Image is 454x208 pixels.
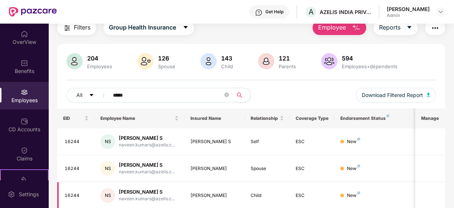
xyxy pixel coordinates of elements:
[183,24,189,31] span: caret-down
[119,169,175,176] div: naveen.kumars@azelis.c...
[76,91,82,99] span: All
[94,108,185,128] th: Employee Name
[57,108,95,128] th: EID
[21,118,28,125] img: svg+xml;base64,PHN2ZyBpZD0iQ0RfQWNjb3VudHMiIGRhdGEtbmFtZT0iQ0QgQWNjb3VudHMiIHhtbG5zPSJodHRwOi8vd3...
[415,108,445,128] th: Manage
[340,55,399,62] div: 594
[296,192,329,199] div: ESC
[309,7,314,16] span: A
[100,161,115,176] div: NS
[290,108,335,128] th: Coverage Type
[100,188,115,203] div: NS
[220,63,234,69] div: Child
[119,142,175,149] div: naveen.kumars@azelis.c...
[347,138,360,145] div: New
[63,115,83,121] span: EID
[100,134,115,149] div: NS
[357,191,360,194] img: svg+xml;base64,PHN2ZyB4bWxucz0iaHR0cDovL3d3dy53My5vcmcvMjAwMC9zdmciIHdpZHRoPSI4IiBoZWlnaHQ9IjgiIH...
[379,23,400,32] span: Reports
[313,20,366,35] button: Employee
[387,6,430,13] div: [PERSON_NAME]
[357,138,360,141] img: svg+xml;base64,PHN2ZyB4bWxucz0iaHR0cDovL3d3dy53My5vcmcvMjAwMC9zdmciIHdpZHRoPSI4IiBoZWlnaHQ9IjgiIH...
[66,53,83,69] img: svg+xml;base64,PHN2ZyB4bWxucz0iaHR0cDovL3d3dy53My5vcmcvMjAwMC9zdmciIHhtbG5zOnhsaW5rPSJodHRwOi8vd3...
[251,138,284,145] div: Self
[347,192,360,199] div: New
[65,192,89,199] div: 16244
[224,92,229,99] span: close-circle
[21,147,28,154] img: svg+xml;base64,PHN2ZyBpZD0iQ2xhaW0iIHhtbG5zPSJodHRwOi8vd3d3LnczLm9yZy8yMDAwL3N2ZyIgd2lkdGg9IjIwIi...
[320,8,371,15] div: AZELIS INDIA PRIVATE LIMITED
[65,165,89,172] div: 16244
[63,24,72,32] img: svg+xml;base64,PHN2ZyB4bWxucz0iaHR0cDovL3d3dy53My5vcmcvMjAwMC9zdmciIHdpZHRoPSIyNCIgaGVpZ2h0PSIyNC...
[9,7,57,17] img: New Pazcare Logo
[251,192,284,199] div: Child
[119,195,175,202] div: naveen.kumars@azelis.c...
[66,88,111,103] button: Allcaret-down
[74,23,90,32] span: Filters
[296,165,329,172] div: ESC
[57,20,96,35] button: Filters
[119,162,175,169] div: [PERSON_NAME] S
[157,55,177,62] div: 126
[321,53,337,69] img: svg+xml;base64,PHN2ZyB4bWxucz0iaHR0cDovL3d3dy53My5vcmcvMjAwMC9zdmciIHhtbG5zOnhsaW5rPSJodHRwOi8vd3...
[21,30,28,38] img: svg+xml;base64,PHN2ZyBpZD0iSG9tZSIgeG1sbnM9Imh0dHA6Ly93d3cudzMub3JnLzIwMDAvc3ZnIiB3aWR0aD0iMjAiIG...
[387,13,430,18] div: Admin
[220,55,234,62] div: 143
[233,92,247,98] span: search
[200,53,217,69] img: svg+xml;base64,PHN2ZyB4bWxucz0iaHR0cDovL3d3dy53My5vcmcvMjAwMC9zdmciIHhtbG5zOnhsaW5rPSJodHRwOi8vd3...
[362,91,423,99] span: Download Filtered Report
[137,53,154,69] img: svg+xml;base64,PHN2ZyB4bWxucz0iaHR0cDovL3d3dy53My5vcmcvMjAwMC9zdmciIHhtbG5zOnhsaW5rPSJodHRwOi8vd3...
[119,188,175,195] div: [PERSON_NAME] S
[21,59,28,67] img: svg+xml;base64,PHN2ZyBpZD0iQmVuZWZpdHMiIHhtbG5zPSJodHRwOi8vd3d3LnczLm9yZy8yMDAwL3N2ZyIgd2lkdGg9Ij...
[233,88,251,103] button: search
[265,9,283,15] div: Get Help
[255,9,262,16] img: svg+xml;base64,PHN2ZyBpZD0iSGVscC0zMngzMiIgeG1sbnM9Imh0dHA6Ly93d3cudzMub3JnLzIwMDAvc3ZnIiB3aWR0aD...
[347,165,360,172] div: New
[438,9,444,15] img: svg+xml;base64,PHN2ZyBpZD0iRHJvcGRvd24tMzJ4MzIiIHhtbG5zPSJodHRwOi8vd3d3LnczLm9yZy8yMDAwL3N2ZyIgd2...
[427,93,430,97] img: svg+xml;base64,PHN2ZyB4bWxucz0iaHR0cDovL3d3dy53My5vcmcvMjAwMC9zdmciIHhtbG5zOnhsaW5rPSJodHRwOi8vd3...
[357,164,360,167] img: svg+xml;base64,PHN2ZyB4bWxucz0iaHR0cDovL3d3dy53My5vcmcvMjAwMC9zdmciIHdpZHRoPSI4IiBoZWlnaHQ9IjgiIH...
[277,55,297,62] div: 121
[245,108,290,128] th: Relationship
[277,63,297,69] div: Parents
[86,63,114,69] div: Employees
[352,24,361,32] img: svg+xml;base64,PHN2ZyB4bWxucz0iaHR0cDovL3d3dy53My5vcmcvMjAwMC9zdmciIHhtbG5zOnhsaW5rPSJodHRwOi8vd3...
[356,88,436,103] button: Download Filtered Report
[190,165,239,172] div: [PERSON_NAME]
[386,114,389,117] img: svg+xml;base64,PHN2ZyB4bWxucz0iaHR0cDovL3d3dy53My5vcmcvMjAwMC9zdmciIHdpZHRoPSI4IiBoZWlnaHQ9IjgiIH...
[185,108,245,128] th: Insured Name
[431,24,440,32] img: svg+xml;base64,PHN2ZyB4bWxucz0iaHR0cDovL3d3dy53My5vcmcvMjAwMC9zdmciIHdpZHRoPSIyNCIgaGVpZ2h0PSIyNC...
[89,93,94,98] span: caret-down
[21,176,28,183] img: svg+xml;base64,PHN2ZyB4bWxucz0iaHR0cDovL3d3dy53My5vcmcvMjAwMC9zdmciIHdpZHRoPSIyMSIgaGVpZ2h0PSIyMC...
[65,138,89,145] div: 16244
[190,138,239,145] div: [PERSON_NAME] S
[17,191,41,198] div: Settings
[119,135,175,142] div: [PERSON_NAME] S
[406,24,412,31] span: caret-down
[296,138,329,145] div: ESC
[109,23,176,32] span: Group Health Insurance
[100,115,173,121] span: Employee Name
[251,165,284,172] div: Spouse
[103,20,194,35] button: Group Health Insurancecaret-down
[318,23,346,32] span: Employee
[374,20,418,35] button: Reportscaret-down
[8,191,15,198] img: svg+xml;base64,PHN2ZyBpZD0iU2V0dGluZy0yMHgyMCIgeG1sbnM9Imh0dHA6Ly93d3cudzMub3JnLzIwMDAvc3ZnIiB3aW...
[258,53,274,69] img: svg+xml;base64,PHN2ZyB4bWxucz0iaHR0cDovL3d3dy53My5vcmcvMjAwMC9zdmciIHhtbG5zOnhsaW5rPSJodHRwOi8vd3...
[157,63,177,69] div: Spouse
[224,93,229,97] span: close-circle
[340,63,399,69] div: Employees+dependents
[190,192,239,199] div: [PERSON_NAME]
[21,89,28,96] img: svg+xml;base64,PHN2ZyBpZD0iRW1wbG95ZWVzIiB4bWxucz0iaHR0cDovL3d3dy53My5vcmcvMjAwMC9zdmciIHdpZHRoPS...
[251,115,278,121] span: Relationship
[340,115,403,121] div: Endorsement Status
[86,55,114,62] div: 204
